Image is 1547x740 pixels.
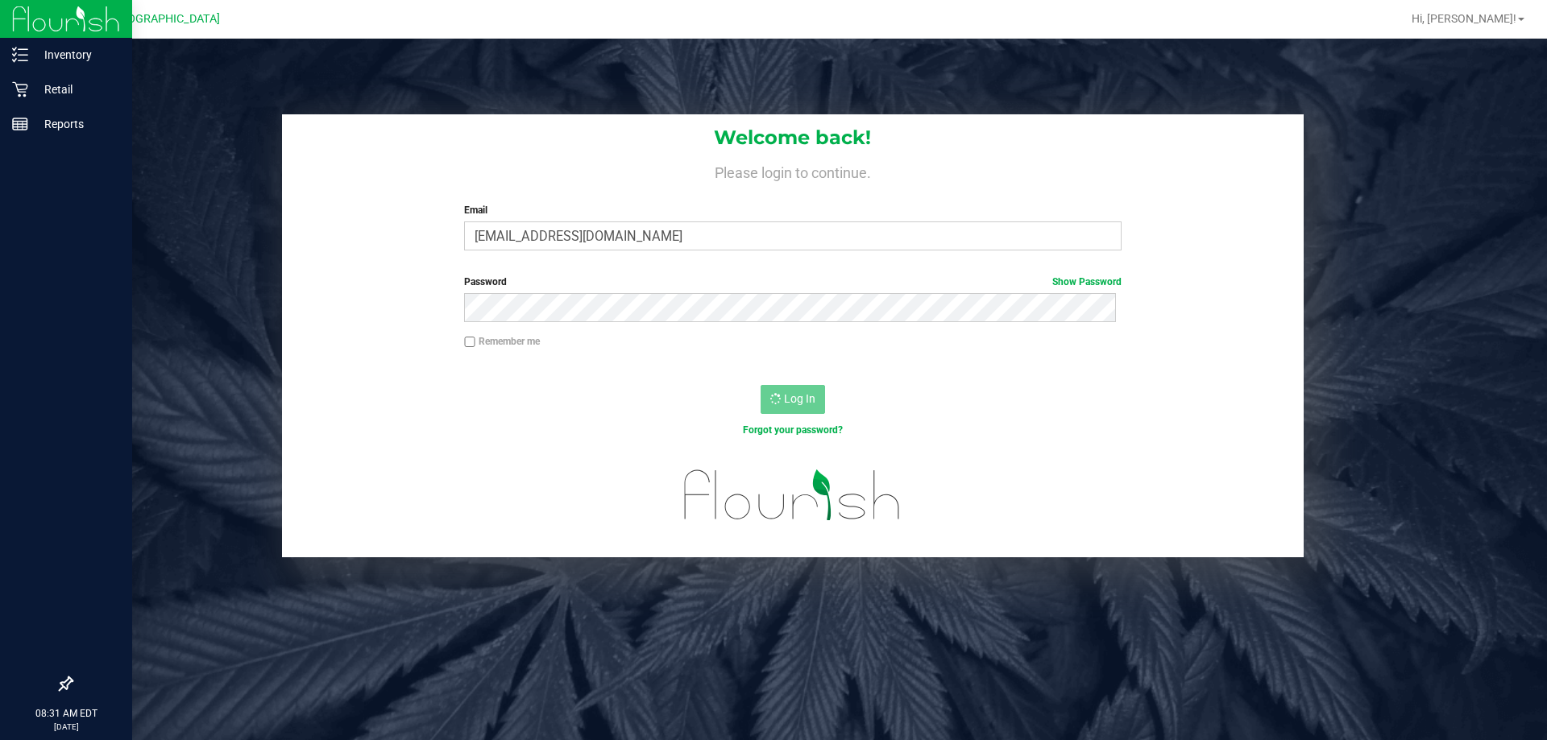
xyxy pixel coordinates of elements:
p: 08:31 AM EDT [7,706,125,721]
inline-svg: Retail [12,81,28,97]
h4: Please login to continue. [282,161,1304,180]
p: Reports [28,114,125,134]
img: flourish_logo.svg [665,454,920,536]
a: Show Password [1052,276,1122,287]
input: Remember me [464,337,475,348]
label: Email [464,203,1121,217]
h1: Welcome back! [282,127,1304,148]
span: Hi, [PERSON_NAME]! [1412,12,1516,25]
inline-svg: Reports [12,116,28,132]
p: Inventory [28,45,125,64]
span: Password [464,276,507,287]
button: Log In [761,385,825,414]
p: [DATE] [7,721,125,733]
span: Log In [784,392,815,405]
inline-svg: Inventory [12,47,28,63]
a: Forgot your password? [743,424,843,436]
label: Remember me [464,334,540,349]
p: Retail [28,80,125,99]
span: [GEOGRAPHIC_DATA] [110,12,220,26]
